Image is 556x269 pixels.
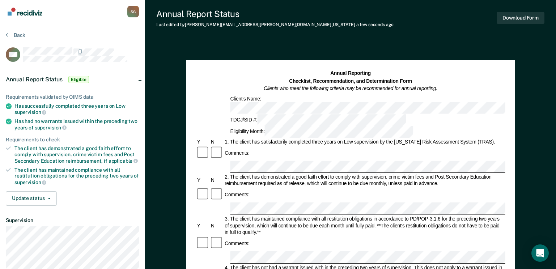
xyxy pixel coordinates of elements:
[210,177,224,184] div: N
[14,145,139,164] div: The client has demonstrated a good faith effort to comply with supervision, crime victim fees and...
[6,32,25,38] button: Back
[224,150,250,156] div: Comments:
[156,22,394,27] div: Last edited by [PERSON_NAME][EMAIL_ADDRESS][PERSON_NAME][DOMAIN_NAME][US_STATE]
[109,158,138,164] span: applicable
[210,138,224,145] div: N
[68,76,89,83] span: Eligible
[14,103,139,115] div: Has successfully completed three years on Low
[531,244,549,262] div: Open Intercom Messenger
[497,12,544,24] button: Download Form
[196,222,209,229] div: Y
[196,138,209,145] div: Y
[196,177,209,184] div: Y
[229,114,407,126] div: TDCJ/SID #:
[224,138,505,145] div: 1. The client has satisfactorily completed three years on Low supervision by the [US_STATE] Risk ...
[8,8,42,16] img: Recidiviz
[224,216,505,236] div: 3. The client has maintained compliance with all restitution obligations in accordance to PD/POP-...
[224,240,250,247] div: Comments:
[224,174,505,187] div: 2. The client has demonstrated a good faith effort to comply with supervision, crime victim fees ...
[14,167,139,185] div: The client has maintained compliance with all restitution obligations for the preceding two years of
[224,192,250,198] div: Comments:
[356,22,394,27] span: a few seconds ago
[127,6,139,17] div: S G
[6,94,139,100] div: Requirements validated by OIMS data
[264,86,437,91] em: Clients who meet the following criteria may be recommended for annual reporting.
[14,109,46,115] span: supervision
[229,126,414,138] div: Eligibility Month:
[210,222,224,229] div: N
[6,191,57,206] button: Update status
[6,76,63,83] span: Annual Report Status
[330,71,371,76] strong: Annual Reporting
[14,118,139,131] div: Has had no warrants issued within the preceding two years of
[6,217,139,223] dt: Supervision
[6,137,139,143] div: Requirements to check
[14,179,46,185] span: supervision
[127,6,139,17] button: Profile dropdown button
[289,78,412,84] strong: Checklist, Recommendation, and Determination Form
[156,9,394,19] div: Annual Report Status
[35,125,67,131] span: supervision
